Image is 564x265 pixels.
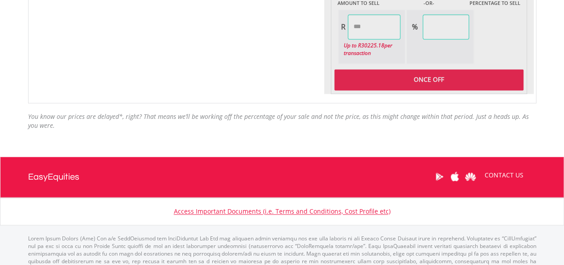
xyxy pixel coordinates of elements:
[447,163,463,190] a: Apple
[28,157,79,197] a: EasyEquities
[478,163,530,188] a: CONTACT US
[432,163,447,190] a: Google Play
[463,163,478,190] a: Huawei
[174,207,391,215] a: Access Important Documents (i.e. Terms and Conditions, Cost Profile etc)
[28,112,536,130] div: You know our prices are delayed*, right? That means we’ll be working off the percentage of your s...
